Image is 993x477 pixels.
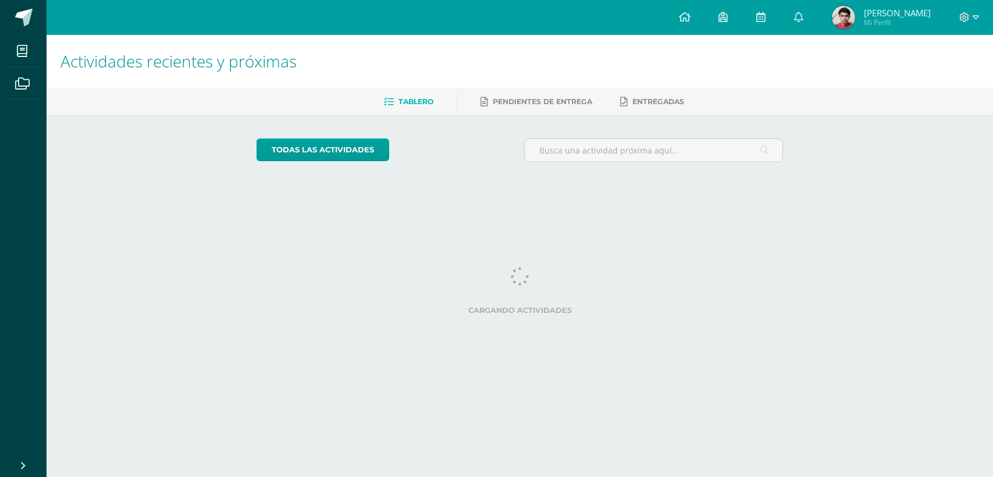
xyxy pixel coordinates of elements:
[864,17,931,27] span: Mi Perfil
[832,6,855,29] img: c6ddeb8a0f1046f05ba56617d35fcd8e.png
[257,306,783,315] label: Cargando actividades
[620,92,684,111] a: Entregadas
[493,97,592,106] span: Pendientes de entrega
[257,138,389,161] a: todas las Actividades
[481,92,592,111] a: Pendientes de entrega
[384,92,433,111] a: Tablero
[864,7,931,19] span: [PERSON_NAME]
[398,97,433,106] span: Tablero
[632,97,684,106] span: Entregadas
[60,50,297,72] span: Actividades recientes y próximas
[525,139,782,162] input: Busca una actividad próxima aquí...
